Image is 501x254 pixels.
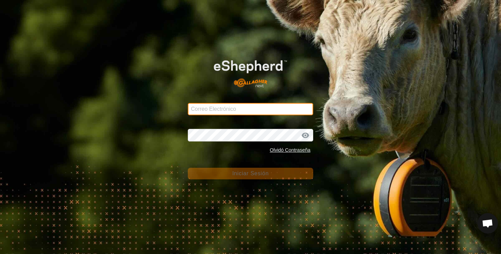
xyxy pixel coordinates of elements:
a: Ouvrir le chat [477,213,498,234]
img: Logo de eShepherd [200,50,301,92]
span: Iniciar Sesión [232,170,269,176]
a: Olvidó Contraseña [270,147,310,153]
input: Correo Electrónico [188,103,313,115]
button: Iniciar Sesión [188,168,313,179]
